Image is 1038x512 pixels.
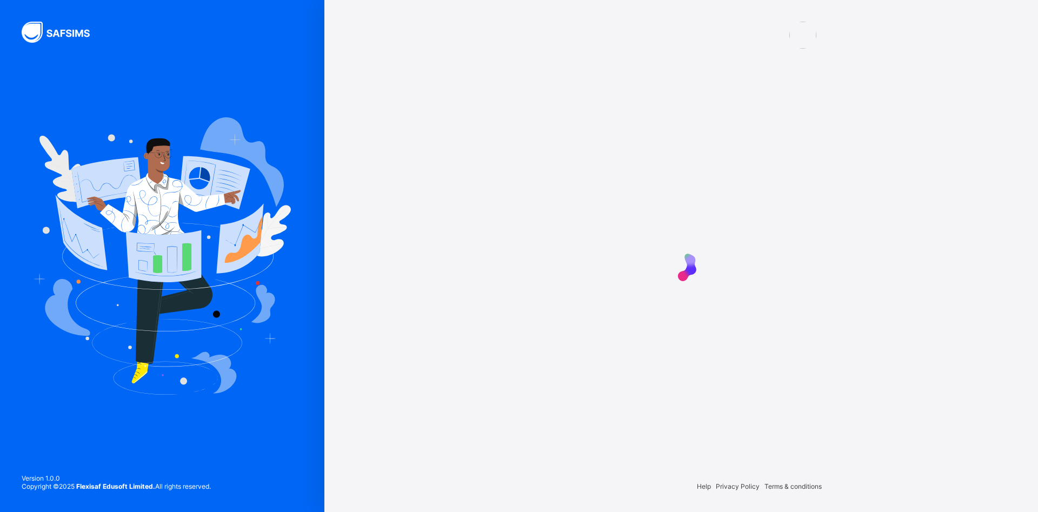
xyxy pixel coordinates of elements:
[34,117,291,394] img: Hero Image
[716,482,760,490] span: Privacy Policy
[22,22,103,43] img: SAFSIMS Logo
[697,482,711,490] span: Help
[764,482,822,490] span: Terms & conditions
[22,482,211,490] span: Copyright © 2025 All rights reserved.
[22,474,211,482] span: Version 1.0.0
[76,482,155,490] strong: Flexisaf Edusoft Limited.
